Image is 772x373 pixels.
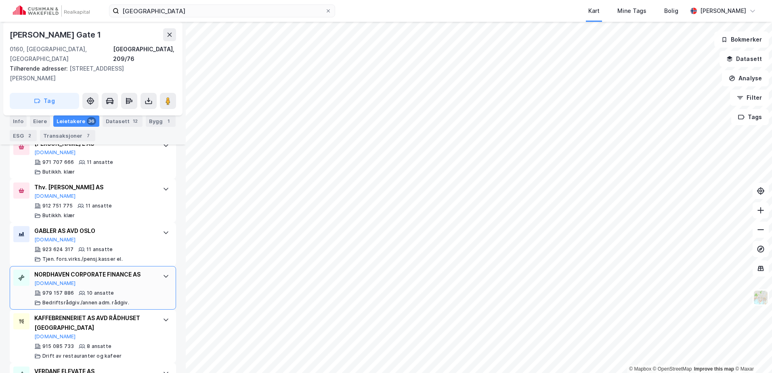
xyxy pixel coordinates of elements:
button: Datasett [720,51,769,67]
button: Filter [730,90,769,106]
a: Mapbox [629,366,651,372]
button: [DOMAIN_NAME] [34,149,76,156]
div: 10 ansatte [87,290,114,296]
div: Tjen. fors.virks./pensj.kasser el. [42,256,123,262]
div: 912 751 775 [42,203,73,209]
div: KAFFEBRENNERIET AS AVD RÅDHUSET [GEOGRAPHIC_DATA] [34,313,155,333]
div: Leietakere [53,115,99,127]
button: [DOMAIN_NAME] [34,280,76,287]
button: Bokmerker [714,31,769,48]
div: Bedriftsrådgiv./annen adm. rådgiv. [42,300,129,306]
div: Transaksjoner [40,130,95,141]
div: Mine Tags [617,6,646,16]
div: Eiere [30,115,50,127]
div: Butikkh. klær [42,169,75,175]
div: 7 [84,132,92,140]
iframe: Chat Widget [732,334,772,373]
div: 915 085 733 [42,343,74,350]
a: OpenStreetMap [653,366,692,372]
div: Butikkh. klær [42,212,75,219]
img: cushman-wakefield-realkapital-logo.202ea83816669bd177139c58696a8fa1.svg [13,5,90,17]
span: Tilhørende adresser: [10,65,69,72]
button: Tags [731,109,769,125]
div: Kart [588,6,600,16]
div: 1 [164,117,172,125]
div: 8 ansatte [87,343,111,350]
img: Z [753,290,768,305]
div: 11 ansatte [87,159,113,166]
button: Analyse [722,70,769,86]
div: Bolig [664,6,678,16]
div: [PERSON_NAME] Gate 1 [10,28,103,41]
div: 12 [131,117,139,125]
div: 36 [87,117,96,125]
button: [DOMAIN_NAME] [34,237,76,243]
div: 923 624 317 [42,246,73,253]
button: [DOMAIN_NAME] [34,193,76,199]
div: 11 ansatte [86,203,112,209]
button: [DOMAIN_NAME] [34,333,76,340]
div: 979 157 886 [42,290,74,296]
div: Datasett [103,115,143,127]
div: [STREET_ADDRESS][PERSON_NAME] [10,64,170,83]
div: 11 ansatte [86,246,113,253]
div: Bygg [146,115,176,127]
div: Thv. [PERSON_NAME] AS [34,182,155,192]
div: Info [10,115,27,127]
div: [GEOGRAPHIC_DATA], 209/76 [113,44,176,64]
a: Improve this map [694,366,734,372]
div: 971 707 666 [42,159,74,166]
input: Søk på adresse, matrikkel, gårdeiere, leietakere eller personer [119,5,325,17]
div: 2 [25,132,34,140]
div: ESG [10,130,37,141]
div: 0160, [GEOGRAPHIC_DATA], [GEOGRAPHIC_DATA] [10,44,113,64]
div: GABLER AS AVD OSLO [34,226,155,236]
button: Tag [10,93,79,109]
div: Kontrollprogram for chat [732,334,772,373]
div: NORDHAVEN CORPORATE FINANCE AS [34,270,155,279]
div: [PERSON_NAME] [700,6,746,16]
div: Drift av restauranter og kafeer [42,353,122,359]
